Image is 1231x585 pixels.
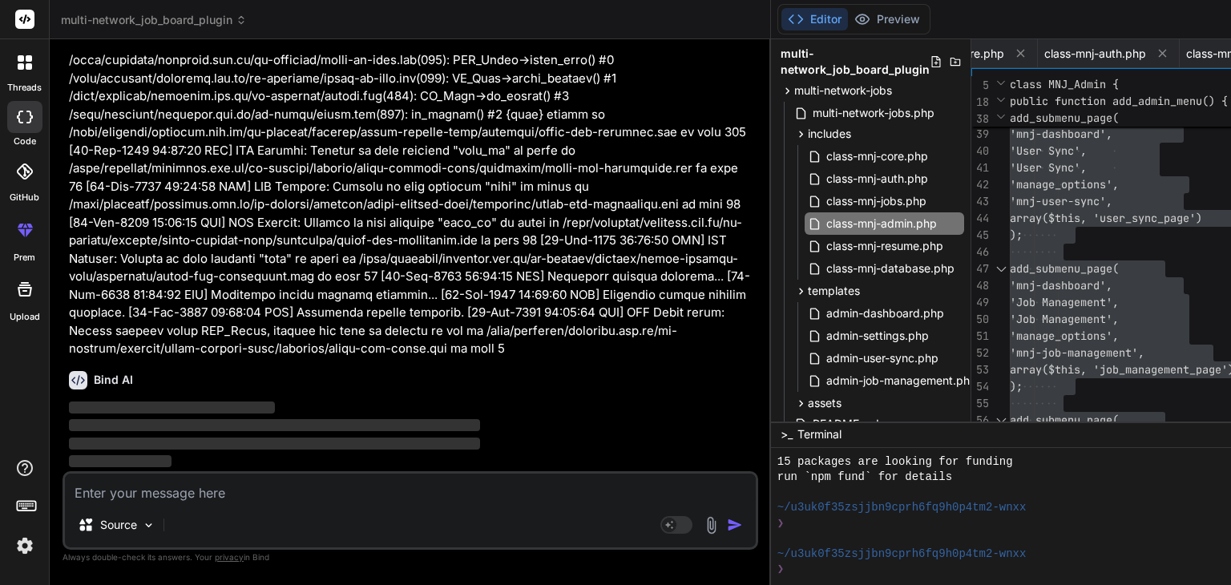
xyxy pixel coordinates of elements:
[1010,194,1112,208] span: 'mnj-user-sync',
[781,426,793,442] span: >_
[971,328,989,345] div: 51
[971,345,989,361] div: 52
[971,412,989,429] div: 56
[63,550,758,565] p: Always double-check its answers. Your in Bind
[971,395,989,412] div: 55
[1010,177,1119,192] span: 'manage_options',
[1010,413,1119,427] span: add_submenu_page(
[971,111,989,127] span: 38
[777,500,1027,515] span: ~/u3uk0f35zsjjbn9cprh6fq9h0p4tm2-wnxx
[971,210,989,227] div: 44
[971,277,989,294] div: 48
[777,562,785,577] span: ❯
[727,517,743,533] img: icon
[825,147,930,166] span: class-mnj-core.php
[825,326,930,345] span: admin-settings.php
[971,143,989,159] div: 40
[971,260,989,277] div: 47
[971,94,989,111] span: 18
[1010,160,1087,175] span: 'User Sync',
[825,259,956,278] span: class-mnj-database.php
[94,372,133,388] h6: Bind AI
[808,395,842,411] span: assets
[808,283,860,299] span: templates
[1044,46,1146,62] span: class-mnj-auth.php
[11,532,38,559] img: settings
[100,517,137,533] p: Source
[991,260,1011,277] div: Click to collapse the range.
[69,438,480,450] span: ‌
[1010,261,1119,276] span: add_submenu_page(
[1010,312,1119,326] span: 'Job Management',
[971,294,989,311] div: 49
[1010,379,1023,393] span: );
[781,8,848,30] button: Editor
[971,227,989,244] div: 45
[971,193,989,210] div: 43
[971,176,989,193] div: 42
[971,77,989,94] span: 5
[1010,295,1119,309] span: 'Job Management',
[142,518,155,532] img: Pick Models
[777,454,1013,470] span: 15 packages are looking for funding
[1010,77,1119,91] span: class MNJ_Admin {
[848,8,926,30] button: Preview
[777,470,952,485] span: run `npm fund` for details
[1010,329,1119,343] span: 'manage_options',
[1010,143,1087,158] span: 'User Sync',
[702,516,720,535] img: attachment
[14,135,36,148] label: code
[971,126,989,143] div: 39
[10,310,40,324] label: Upload
[825,349,940,368] span: admin-user-sync.php
[825,371,979,390] span: admin-job-management.php
[825,236,945,256] span: class-mnj-resume.php
[1010,211,1202,225] span: array($this, 'user_sync_page')
[971,361,989,378] div: 53
[797,426,842,442] span: Terminal
[215,552,244,562] span: privacy
[777,516,785,531] span: ❯
[1010,345,1144,360] span: 'mnj-job-management',
[1010,111,1119,125] span: add_submenu_page(
[69,401,275,414] span: ‌
[69,419,480,431] span: ‌
[811,103,936,123] span: multi-network-jobs.php
[1010,228,1023,242] span: );
[991,412,1011,429] div: Click to collapse the range.
[971,311,989,328] div: 50
[825,169,930,188] span: class-mnj-auth.php
[777,547,1027,562] span: ~/u3uk0f35zsjjbn9cprh6fq9h0p4tm2-wnxx
[825,214,938,233] span: class-mnj-admin.php
[971,378,989,395] div: 54
[808,126,851,142] span: includes
[781,46,930,78] span: multi-network_job_board_plugin
[811,414,881,434] span: README.md
[1010,278,1112,292] span: 'mnj-dashboard',
[794,83,892,99] span: multi-network-jobs
[971,159,989,176] div: 41
[10,191,39,204] label: GitHub
[14,251,35,264] label: prem
[61,12,247,28] span: multi-network_job_board_plugin
[1010,94,1228,108] span: public function add_admin_menu() {
[825,192,928,211] span: class-mnj-jobs.php
[69,455,172,467] span: ‌
[1010,127,1112,141] span: 'mnj-dashboard',
[7,81,42,95] label: threads
[971,244,989,260] div: 46
[825,304,946,323] span: admin-dashboard.php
